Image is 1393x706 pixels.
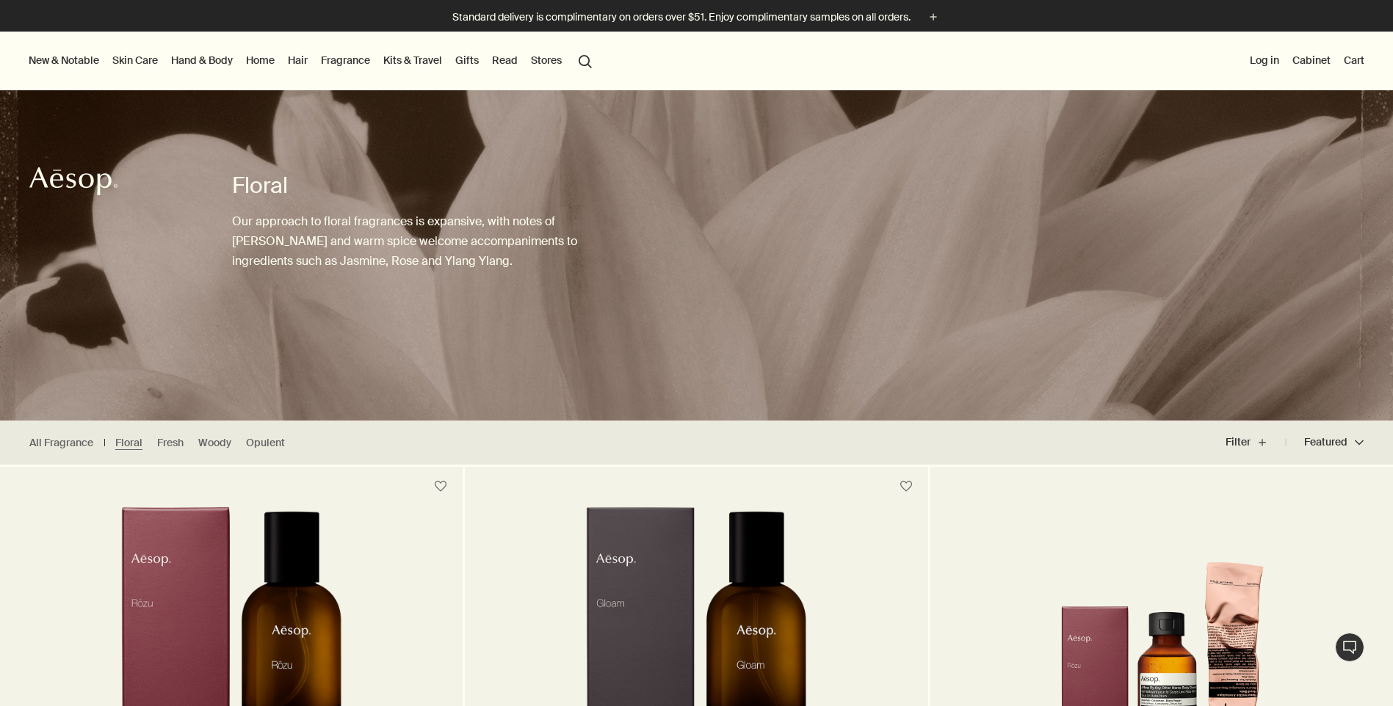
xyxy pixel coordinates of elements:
[29,167,117,196] svg: Aesop
[1247,32,1367,90] nav: supplementary
[1335,633,1364,662] button: Live Assistance
[1226,425,1286,460] button: Filter
[1289,51,1334,70] a: Cabinet
[232,171,637,200] h1: Floral
[232,211,637,272] p: Our approach to floral fragrances is expansive, with notes of [PERSON_NAME] and warm spice welcom...
[243,51,278,70] a: Home
[26,51,102,70] button: New & Notable
[26,163,121,203] a: Aesop
[109,51,161,70] a: Skin Care
[285,51,311,70] a: Hair
[115,436,142,450] a: Floral
[198,436,231,450] a: Woody
[427,473,454,500] button: Save to cabinet
[1247,51,1282,70] button: Log in
[452,10,911,25] p: Standard delivery is complimentary on orders over $51. Enjoy complimentary samples on all orders.
[528,51,565,70] button: Stores
[157,436,184,450] a: Fresh
[572,46,598,74] button: Open search
[318,51,373,70] a: Fragrance
[26,32,598,90] nav: primary
[452,9,941,26] button: Standard delivery is complimentary on orders over $51. Enjoy complimentary samples on all orders.
[893,473,919,500] button: Save to cabinet
[29,436,93,450] a: All Fragrance
[380,51,445,70] a: Kits & Travel
[246,436,285,450] a: Opulent
[1341,51,1367,70] button: Cart
[452,51,482,70] a: Gifts
[489,51,521,70] a: Read
[1286,425,1364,460] button: Featured
[168,51,236,70] a: Hand & Body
